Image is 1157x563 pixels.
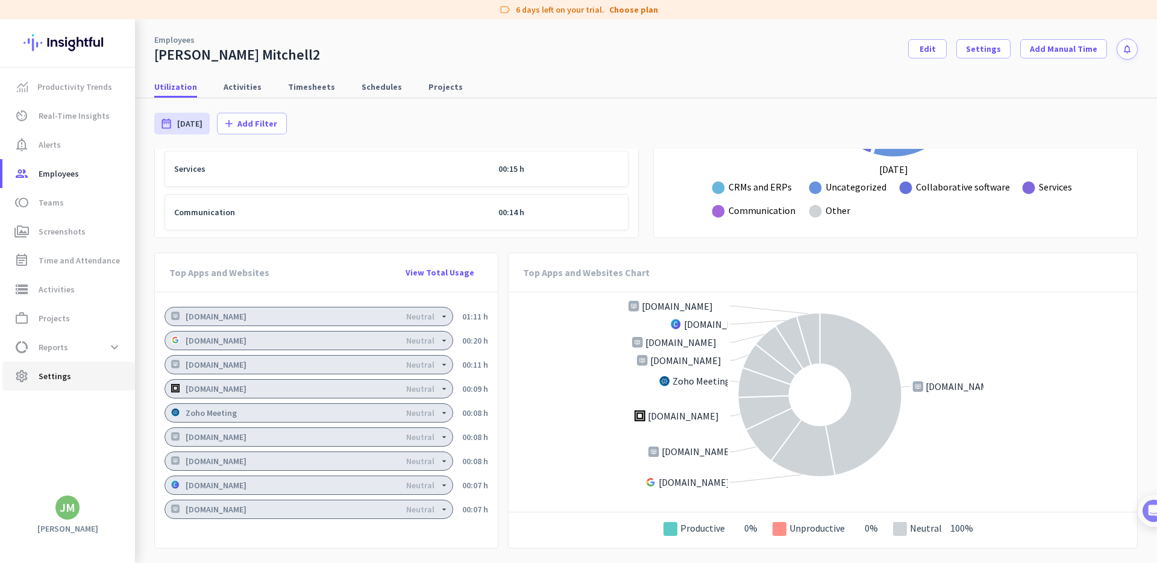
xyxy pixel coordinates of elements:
[46,210,204,222] div: Add employees
[671,318,728,330] g: . . canva.com
[406,481,434,489] div: Neutral
[673,375,730,387] span: Zoho Meeting
[462,407,488,418] div: 00:08 h
[46,290,163,314] button: Add your employees
[439,505,449,514] i: arrow_drop_down
[39,253,120,268] span: Time and Attendance
[406,457,434,465] div: Neutral
[462,359,488,370] div: 00:11 h
[650,354,721,366] span: [DOMAIN_NAME]
[406,336,434,345] div: Neutral
[186,432,246,442] div: [DOMAIN_NAME]
[648,410,719,422] span: [DOMAIN_NAME]
[22,206,219,225] div: 1Add employees
[462,504,488,515] div: 00:07 h
[523,253,650,292] div: Top Apps and Websites Chart
[171,505,180,513] img: universal-app-icon.svg
[46,230,210,280] div: It's time to add your employees! This is crucial since Insightful will start collecting their act...
[648,446,659,457] img: universal-app-icon.svg
[70,406,111,415] span: Messages
[684,318,755,330] span: [DOMAIN_NAME]
[662,445,733,458] span: [DOMAIN_NAME]
[39,109,110,123] span: Real-Time Insights
[406,360,434,369] div: Neutral
[966,43,1001,55] span: Settings
[39,137,61,152] span: Alerts
[24,19,111,66] img: Insightful logo
[39,282,75,297] span: Activities
[1020,39,1107,58] button: Add Manual Time
[913,380,984,392] g: . . crm.zoho.com
[2,159,135,188] a: groupEmployees
[39,369,71,383] span: Settings
[14,369,29,383] i: settings
[629,301,639,312] img: universal-app-icon.svg
[439,408,449,418] i: arrow_drop_down
[2,101,135,130] a: av_timerReal-Time Insights
[879,163,908,175] tspan: [DATE]
[462,335,488,346] div: 00:20 h
[217,113,287,134] button: addAdd Filter
[154,46,320,64] div: [PERSON_NAME] Mitchell2
[439,384,449,394] i: arrow_drop_down
[17,90,224,119] div: You're just a few steps away from completing the essential app setup
[39,195,64,210] span: Teams
[39,340,68,354] span: Reports
[2,72,135,101] a: menu-itemProductivity Trends
[171,336,180,344] img: 77ce3797d0d99e36348fd960abe17ea978a047b3.png
[2,188,135,217] a: tollTeams
[406,505,434,514] div: Neutral
[171,456,180,465] img: universal-app-icon.svg
[632,337,643,348] img: universal-app-icon.svg
[439,336,449,345] i: arrow_drop_down
[642,300,713,312] span: [DOMAIN_NAME]
[60,376,121,424] button: Messages
[14,166,29,181] i: group
[489,194,629,230] td: 00:14 h
[2,130,135,159] a: notification_importantAlerts
[439,480,449,490] i: arrow_drop_down
[186,359,246,370] div: [DOMAIN_NAME]
[1122,44,1132,54] i: notifications
[711,176,1075,223] g: Legend
[659,376,670,386] img: 5872c967af3b7bd49c61cca98a8ba3d9b05fcffa.png
[171,432,180,441] img: universal-app-icon.svg
[102,5,141,26] h1: Tasks
[462,432,488,442] div: 00:08 h
[462,383,488,394] div: 00:09 h
[2,275,135,304] a: storageActivities
[60,502,75,514] div: JM
[645,476,728,488] g: . . docs.google.com
[186,335,246,346] div: [DOMAIN_NAME]
[141,406,160,415] span: Help
[186,480,246,491] div: [DOMAIN_NAME]
[2,304,135,333] a: work_outlineProjects
[648,445,728,458] g: . . app.insightful.io
[198,406,224,415] span: Tasks
[926,380,997,392] span: [DOMAIN_NAME]
[186,504,246,515] div: [DOMAIN_NAME]
[169,253,269,292] div: Top Apps and Websites
[17,81,28,92] img: menu-item
[629,300,728,312] g: . . universalarquati.com
[186,456,246,467] div: [DOMAIN_NAME]
[212,5,233,27] div: Close
[39,166,79,181] span: Employees
[659,375,728,387] g: . . Zoho Meeting
[237,118,277,130] span: Add Filter
[14,311,29,326] i: work_outline
[154,81,197,93] span: Utilization
[171,408,180,417] img: 5872c967af3b7bd49c61cca98a8ba3d9b05fcffa.png
[462,311,488,322] div: 01:11 h
[171,312,180,320] img: universal-app-icon.svg
[462,456,488,467] div: 00:08 h
[39,311,70,326] span: Projects
[499,4,511,16] i: label
[397,262,483,283] button: View Total Usage
[39,224,86,239] span: Screenshots
[43,126,62,145] img: Profile image for Tamara
[104,336,125,358] button: expand_more
[181,376,241,424] button: Tasks
[2,333,135,362] a: data_usageReportsexpand_more
[439,432,449,442] i: arrow_drop_down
